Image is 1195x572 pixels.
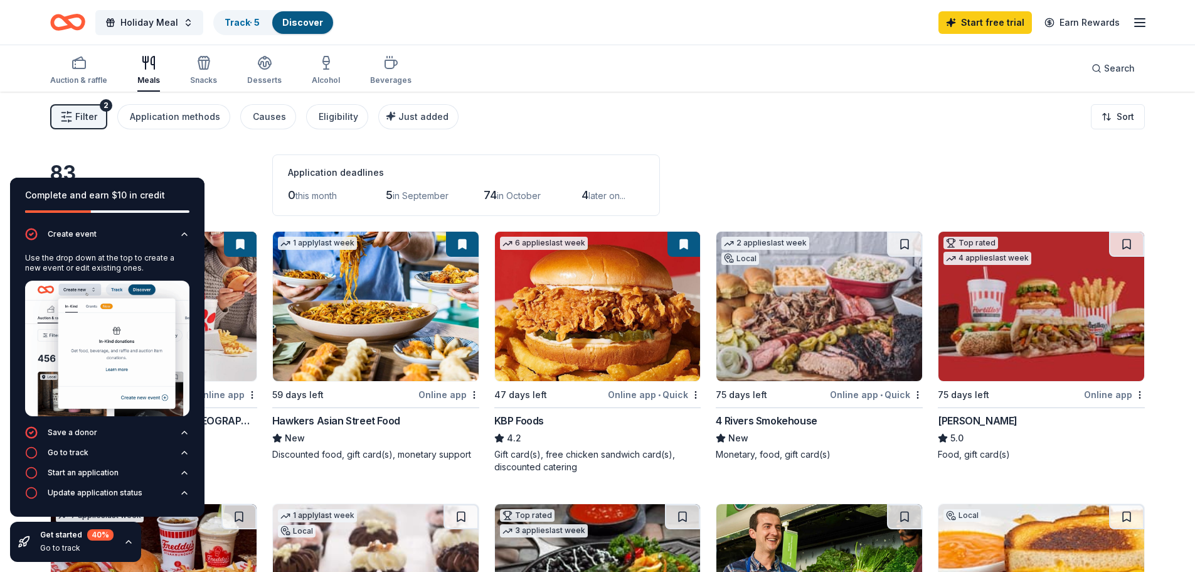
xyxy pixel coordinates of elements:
[272,448,479,461] div: Discounted food, gift card(s), monetary support
[40,529,114,541] div: Get started
[938,11,1032,34] a: Start free trial
[120,15,178,30] span: Holiday Meal
[728,431,748,446] span: New
[658,390,661,400] span: •
[117,104,230,129] button: Application methods
[282,17,323,28] a: Discover
[87,529,114,541] div: 40 %
[25,253,189,273] div: Use the drop down at the top to create a new event or edit existing ones.
[378,104,459,129] button: Just added
[716,387,767,402] div: 75 days left
[272,231,479,461] a: Image for Hawkers Asian Street Food1 applylast week59 days leftOnline appHawkers Asian Street Foo...
[272,387,324,402] div: 59 days left
[190,50,217,92] button: Snacks
[50,161,257,186] div: 83
[25,426,189,446] button: Save a donor
[1104,61,1135,76] span: Search
[494,231,701,473] a: Image for KBP Foods6 applieslast week47 days leftOnline app•QuickKBP Foods4.2Gift card(s), free c...
[225,17,260,28] a: Track· 5
[418,387,479,402] div: Online app
[247,50,282,92] button: Desserts
[716,413,817,428] div: 4 Rivers Smokehouse
[213,10,334,35] button: Track· 5Discover
[272,413,400,428] div: Hawkers Asian Street Food
[285,431,305,446] span: New
[295,190,337,201] span: this month
[95,10,203,35] button: Holiday Meal
[484,188,497,202] span: 74
[716,232,922,381] img: Image for 4 Rivers Smokehouse
[582,188,588,202] span: 4
[943,509,981,522] div: Local
[50,8,85,37] a: Home
[943,237,998,249] div: Top rated
[190,75,217,85] div: Snacks
[25,248,189,426] div: Create event
[880,390,883,400] span: •
[130,109,220,124] div: Application methods
[721,237,809,250] div: 2 applies last week
[48,428,97,438] div: Save a donor
[938,448,1145,461] div: Food, gift card(s)
[25,281,189,416] img: Create
[253,109,286,124] div: Causes
[278,525,316,537] div: Local
[50,50,107,92] button: Auction & raffle
[288,165,644,180] div: Application deadlines
[25,446,189,467] button: Go to track
[950,431,964,446] span: 5.0
[48,488,142,498] div: Update application status
[312,50,340,92] button: Alcohol
[312,75,340,85] div: Alcohol
[25,228,189,248] button: Create event
[25,188,189,203] div: Complete and earn $10 in credit
[716,231,923,461] a: Image for 4 Rivers Smokehouse2 applieslast weekLocal75 days leftOnline app•Quick4 Rivers Smokehou...
[1037,11,1127,34] a: Earn Rewards
[938,231,1145,461] a: Image for Portillo'sTop rated4 applieslast week75 days leftOnline app[PERSON_NAME]5.0Food, gift c...
[507,431,521,446] span: 4.2
[830,387,923,402] div: Online app Quick
[1091,104,1145,129] button: Sort
[495,232,701,381] img: Image for KBP Foods
[370,75,412,85] div: Beverages
[75,109,97,124] span: Filter
[319,109,358,124] div: Eligibility
[50,75,107,85] div: Auction & raffle
[278,237,357,250] div: 1 apply last week
[938,387,989,402] div: 75 days left
[137,50,160,92] button: Meals
[100,99,112,112] div: 2
[288,188,295,202] span: 0
[938,413,1017,428] div: [PERSON_NAME]
[494,387,547,402] div: 47 days left
[386,188,393,202] span: 5
[393,190,449,201] span: in September
[273,232,479,381] img: Image for Hawkers Asian Street Food
[500,524,588,537] div: 3 applies last week
[25,487,189,507] button: Update application status
[370,50,412,92] button: Beverages
[500,509,555,522] div: Top rated
[50,104,107,129] button: Filter2
[137,75,160,85] div: Meals
[48,448,88,458] div: Go to track
[196,387,257,402] div: Online app
[247,75,282,85] div: Desserts
[40,543,114,553] div: Go to track
[494,413,544,428] div: KBP Foods
[48,468,119,478] div: Start an application
[278,509,357,522] div: 1 apply last week
[721,252,759,265] div: Local
[938,232,1144,381] img: Image for Portillo's
[48,229,97,239] div: Create event
[608,387,701,402] div: Online app Quick
[588,190,625,201] span: later on...
[306,104,368,129] button: Eligibility
[240,104,296,129] button: Causes
[716,448,923,461] div: Monetary, food, gift card(s)
[943,252,1031,265] div: 4 applies last week
[494,448,701,473] div: Gift card(s), free chicken sandwich card(s), discounted catering
[25,467,189,487] button: Start an application
[1081,56,1145,81] button: Search
[1084,387,1145,402] div: Online app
